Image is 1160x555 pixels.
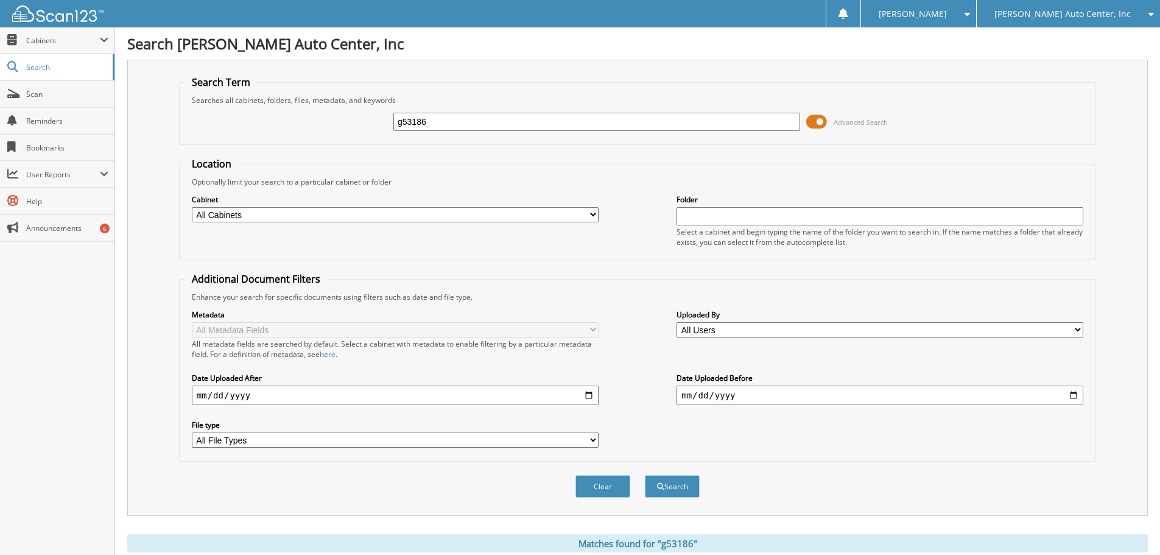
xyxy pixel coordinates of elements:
label: Uploaded By [677,309,1083,320]
label: Date Uploaded After [192,373,599,383]
span: Reminders [26,116,108,126]
span: Cabinets [26,35,100,46]
h1: Search [PERSON_NAME] Auto Center, Inc [127,34,1148,54]
span: Scan [26,89,108,99]
legend: Additional Document Filters [186,272,326,286]
span: [PERSON_NAME] Auto Center, Inc [994,10,1131,18]
legend: Location [186,157,237,171]
span: Announcements [26,223,108,233]
span: Bookmarks [26,143,108,153]
div: Searches all cabinets, folders, files, metadata, and keywords [186,95,1089,105]
span: [PERSON_NAME] [879,10,947,18]
img: scan123-logo-white.svg [12,5,104,22]
label: File type [192,420,599,430]
span: Help [26,196,108,207]
input: start [192,386,599,405]
input: end [677,386,1083,405]
div: 6 [100,224,110,233]
div: Optionally limit your search to a particular cabinet or folder [186,177,1089,187]
a: here [320,349,336,359]
label: Folder [677,194,1083,205]
legend: Search Term [186,76,256,89]
span: Advanced Search [834,118,888,127]
span: Search [26,62,107,72]
label: Cabinet [192,194,599,205]
div: Enhance your search for specific documents using filters such as date and file type. [186,292,1089,302]
button: Clear [575,475,630,498]
button: Search [645,475,700,498]
label: Date Uploaded Before [677,373,1083,383]
div: Matches found for "g53186" [127,534,1148,553]
div: All metadata fields are searched by default. Select a cabinet with metadata to enable filtering b... [192,339,599,359]
label: Metadata [192,309,599,320]
div: Select a cabinet and begin typing the name of the folder you want to search in. If the name match... [677,227,1083,247]
span: User Reports [26,169,100,180]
